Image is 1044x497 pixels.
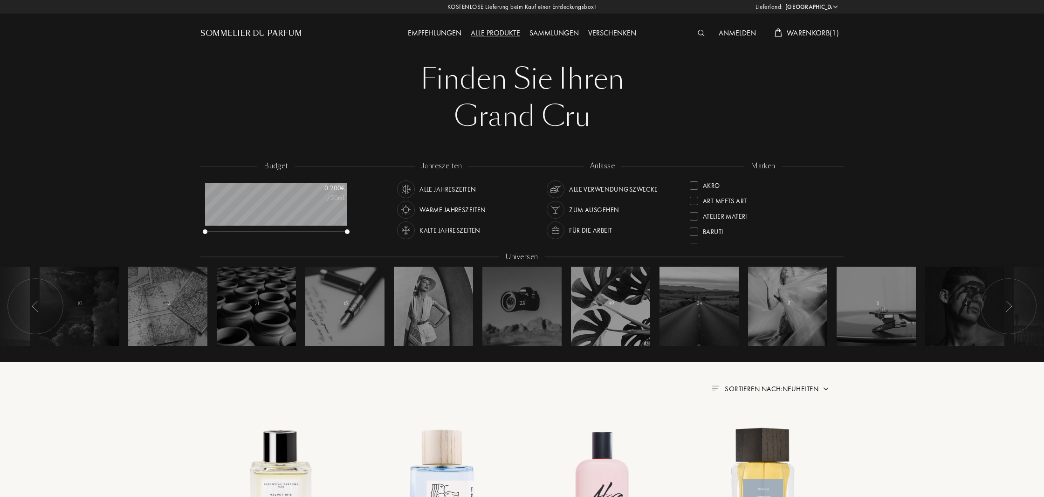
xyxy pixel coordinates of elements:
[822,385,830,393] img: arrow.png
[525,28,584,40] div: Sammlungen
[520,300,525,307] span: 23
[466,28,525,40] div: Alle Produkte
[257,161,295,172] div: budget
[714,28,761,40] div: Anmelden
[343,300,348,307] span: 15
[207,98,837,135] div: Grand Cru
[698,30,705,36] img: search_icn_white.svg
[549,203,562,216] img: usage_occasion_party_white.svg
[525,28,584,38] a: Sammlungen
[298,183,345,193] div: 0 - 200 €
[787,28,839,38] span: Warenkorb ( 1 )
[756,2,783,12] span: Lieferland:
[703,224,723,236] div: Baruti
[584,161,621,172] div: anlässe
[419,201,486,219] div: Warme Jahreszeiten
[399,203,412,216] img: usage_season_hot_white.svg
[419,180,476,198] div: Alle Jahreszeiten
[32,300,39,312] img: arr_left.svg
[744,161,782,172] div: marken
[569,201,619,219] div: Zum Ausgehen
[725,384,818,393] span: Sortieren nach: Neuheiten
[712,386,719,391] img: filter_by.png
[549,224,562,237] img: usage_occasion_work_white.svg
[166,300,171,307] span: 12
[403,28,466,40] div: Empfehlungen
[419,221,481,239] div: Kalte Jahreszeiten
[584,28,641,38] a: Verschenken
[697,300,702,307] span: 24
[255,300,259,307] span: 71
[415,161,468,172] div: jahreszeiten
[875,300,879,307] span: 18
[703,239,749,252] div: Binet-Papillon
[569,221,612,239] div: Für die Arbeit
[584,28,641,40] div: Verschenken
[703,208,747,221] div: Atelier Materi
[399,183,412,196] img: usage_season_average_white.svg
[466,28,525,38] a: Alle Produkte
[399,224,412,237] img: usage_season_cold_white.svg
[403,28,466,38] a: Empfehlungen
[207,61,837,98] div: Finden Sie Ihren
[432,300,437,307] span: 37
[499,252,544,262] div: Universen
[549,183,562,196] img: usage_occasion_all_white.svg
[200,28,302,39] a: Sommelier du Parfum
[714,28,761,38] a: Anmelden
[786,300,790,307] span: 13
[703,193,747,206] div: Art Meets Art
[298,193,345,203] div: /50mL
[703,178,720,190] div: Akro
[775,28,782,37] img: cart_white.svg
[1005,300,1012,312] img: arr_left.svg
[609,300,614,307] span: 49
[569,180,658,198] div: Alle Verwendungszwecke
